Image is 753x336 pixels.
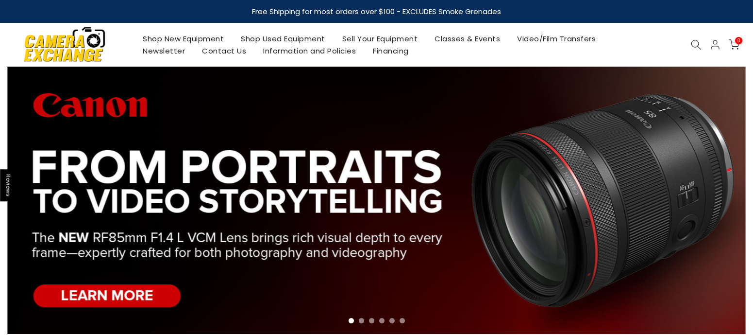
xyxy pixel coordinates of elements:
li: Page dot 5 [389,318,395,323]
a: Contact Us [194,45,255,57]
a: Video/Film Transfers [509,33,604,45]
a: Financing [365,45,418,57]
a: Shop New Equipment [134,33,233,45]
li: Page dot 6 [400,318,405,323]
a: 0 [729,39,739,50]
li: Page dot 2 [359,318,364,323]
li: Page dot 4 [379,318,385,323]
a: Classes & Events [426,33,509,45]
span: 0 [735,37,742,44]
a: Newsletter [134,45,194,57]
strong: Free Shipping for most orders over $100 - EXCLUDES Smoke Grenades [252,6,501,17]
a: Information and Policies [255,45,365,57]
li: Page dot 1 [349,318,354,323]
a: Sell Your Equipment [334,33,426,45]
li: Page dot 3 [369,318,374,323]
a: Shop Used Equipment [233,33,334,45]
